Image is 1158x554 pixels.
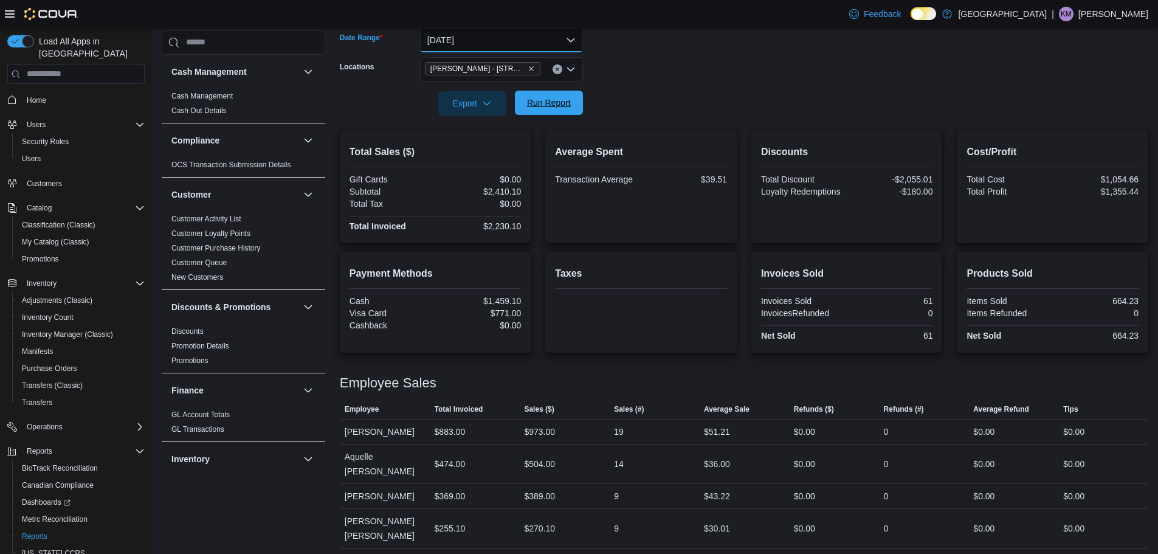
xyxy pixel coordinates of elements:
[171,356,209,365] a: Promotions
[761,145,933,159] h2: Discounts
[350,221,406,231] strong: Total Invoiced
[162,89,325,123] div: Cash Management
[527,97,571,109] span: Run Report
[12,133,150,150] button: Security Roles
[973,521,994,536] div: $0.00
[340,62,374,72] label: Locations
[17,361,82,376] a: Purchase Orders
[614,489,619,504] div: 9
[22,201,57,215] button: Catalog
[22,420,145,434] span: Operations
[22,176,67,191] a: Customers
[967,266,1139,281] h2: Products Sold
[171,243,261,253] span: Customer Purchase History
[171,215,241,223] a: Customer Activity List
[1063,521,1084,536] div: $0.00
[555,175,638,184] div: Transaction Average
[967,145,1139,159] h2: Cost/Profit
[704,457,730,471] div: $36.00
[171,453,298,465] button: Inventory
[22,330,113,339] span: Inventory Manager (Classic)
[17,293,97,308] a: Adjustments (Classic)
[171,341,229,351] span: Promotion Details
[1063,457,1084,471] div: $0.00
[340,33,383,43] label: Date Range
[761,296,844,306] div: Invoices Sold
[171,301,271,313] h3: Discounts & Promotions
[12,150,150,167] button: Users
[171,106,227,116] span: Cash Out Details
[22,313,74,322] span: Inventory Count
[340,484,430,508] div: [PERSON_NAME]
[350,296,433,306] div: Cash
[704,489,730,504] div: $43.22
[171,189,298,201] button: Customer
[958,7,1047,21] p: [GEOGRAPHIC_DATA]
[17,134,74,149] a: Security Roles
[171,66,247,78] h3: Cash Management
[794,457,815,471] div: $0.00
[22,93,51,108] a: Home
[844,2,906,26] a: Feedback
[350,187,433,196] div: Subtotal
[171,453,210,465] h3: Inventory
[12,360,150,377] button: Purchase Orders
[555,145,727,159] h2: Average Spent
[884,489,889,504] div: 0
[794,424,815,439] div: $0.00
[704,404,750,414] span: Average Sale
[12,326,150,343] button: Inventory Manager (Classic)
[22,381,83,390] span: Transfers (Classic)
[555,266,727,281] h2: Taxes
[420,28,583,52] button: [DATE]
[350,199,433,209] div: Total Tax
[864,8,901,20] span: Feedback
[1063,404,1078,414] span: Tips
[350,145,522,159] h2: Total Sales ($)
[2,275,150,292] button: Inventory
[435,489,466,504] div: $369.00
[967,175,1050,184] div: Total Cost
[849,308,932,318] div: 0
[17,252,64,266] a: Promotions
[12,477,150,494] button: Canadian Compliance
[171,134,219,147] h3: Compliance
[340,420,430,444] div: [PERSON_NAME]
[17,344,58,359] a: Manifests
[849,187,932,196] div: -$180.00
[34,35,145,60] span: Load All Apps in [GEOGRAPHIC_DATA]
[12,528,150,545] button: Reports
[17,327,118,342] a: Inventory Manager (Classic)
[438,320,521,330] div: $0.00
[435,521,466,536] div: $255.10
[171,410,230,420] span: GL Account Totals
[2,418,150,435] button: Operations
[704,424,730,439] div: $51.21
[22,531,47,541] span: Reports
[438,175,521,184] div: $0.00
[22,254,59,264] span: Promotions
[17,218,145,232] span: Classification (Classic)
[22,480,94,490] span: Canadian Compliance
[849,175,932,184] div: -$2,055.01
[17,478,98,493] a: Canadian Compliance
[17,235,94,249] a: My Catalog (Classic)
[884,457,889,471] div: 0
[17,151,46,166] a: Users
[2,199,150,216] button: Catalog
[12,511,150,528] button: Metrc Reconciliation
[438,199,521,209] div: $0.00
[614,404,644,414] span: Sales (#)
[973,489,994,504] div: $0.00
[22,117,50,132] button: Users
[17,461,145,476] span: BioTrack Reconciliation
[1061,7,1072,21] span: KM
[17,218,100,232] a: Classification (Classic)
[614,457,624,471] div: 14
[17,495,145,510] span: Dashboards
[27,422,63,432] span: Operations
[350,175,433,184] div: Gift Cards
[438,221,521,231] div: $2,230.10
[12,292,150,309] button: Adjustments (Classic)
[17,327,145,342] span: Inventory Manager (Classic)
